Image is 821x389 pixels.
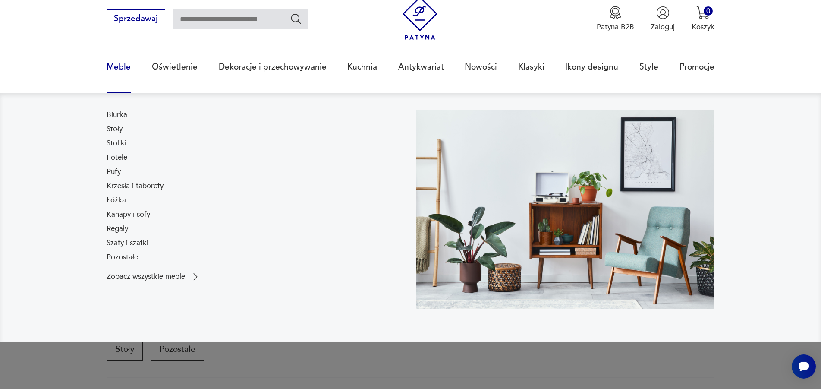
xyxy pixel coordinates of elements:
[609,6,622,19] img: Ikona medalu
[692,6,714,32] button: 0Koszyk
[565,47,618,87] a: Ikony designu
[651,6,675,32] button: Zaloguj
[107,224,128,234] a: Regały
[704,6,713,16] div: 0
[398,47,444,87] a: Antykwariat
[597,22,634,32] p: Patyna B2B
[107,272,201,282] a: Zobacz wszystkie meble
[597,6,634,32] button: Patyna B2B
[107,152,127,163] a: Fotele
[107,110,127,120] a: Biurka
[290,13,302,25] button: Szukaj
[597,6,634,32] a: Ikona medaluPatyna B2B
[347,47,377,87] a: Kuchnia
[639,47,658,87] a: Style
[107,16,165,23] a: Sprzedawaj
[656,6,670,19] img: Ikonka użytkownika
[651,22,675,32] p: Zaloguj
[107,195,126,206] a: Łóżka
[107,138,126,149] a: Stoliki
[416,110,714,309] img: 969d9116629659dbb0bd4e745da535dc.jpg
[465,47,497,87] a: Nowości
[107,238,148,248] a: Szafy i szafki
[692,22,714,32] p: Koszyk
[107,124,123,134] a: Stoły
[679,47,714,87] a: Promocje
[107,273,185,280] p: Zobacz wszystkie meble
[107,47,131,87] a: Meble
[107,9,165,28] button: Sprzedawaj
[696,6,710,19] img: Ikona koszyka
[152,47,198,87] a: Oświetlenie
[219,47,327,87] a: Dekoracje i przechowywanie
[518,47,544,87] a: Klasyki
[792,354,816,379] iframe: Smartsupp widget button
[107,252,138,262] a: Pozostałe
[107,167,121,177] a: Pufy
[107,181,164,191] a: Krzesła i taborety
[107,209,150,220] a: Kanapy i sofy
